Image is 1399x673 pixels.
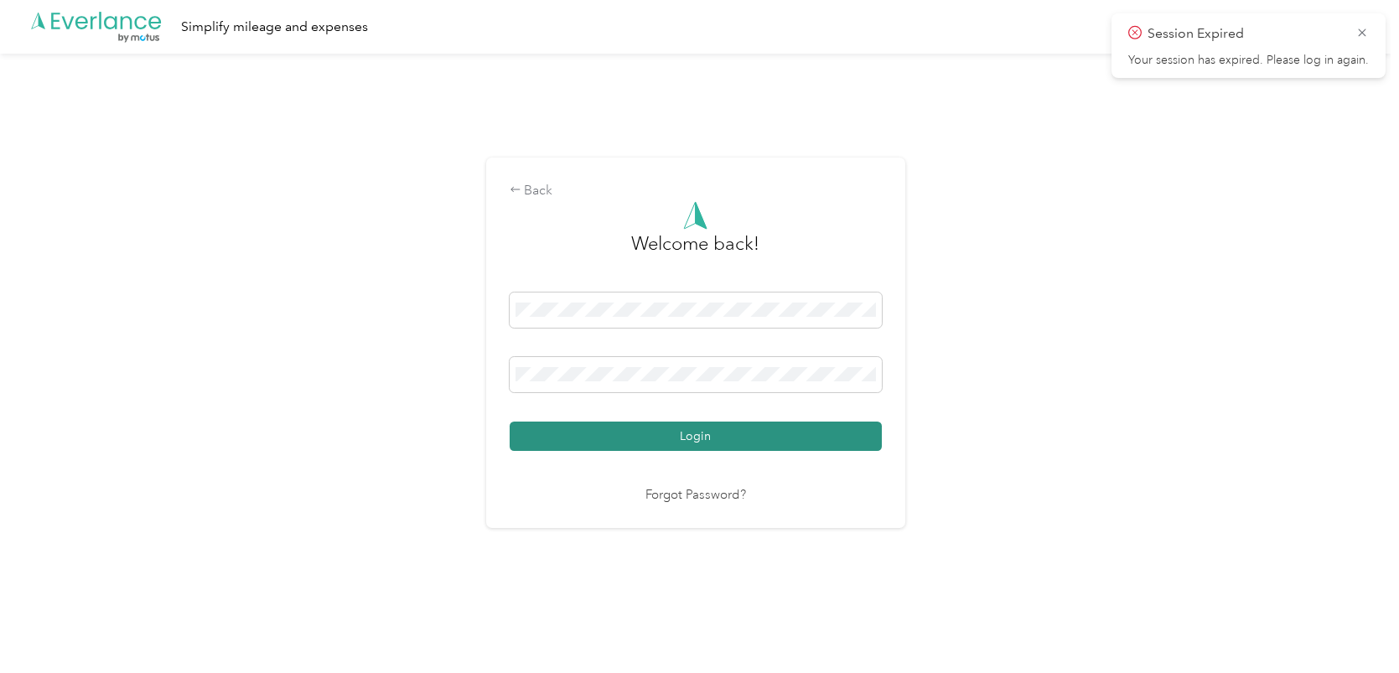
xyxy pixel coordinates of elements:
[510,181,882,201] div: Back
[645,486,746,505] a: Forgot Password?
[631,230,759,275] h3: greeting
[181,17,368,38] div: Simplify mileage and expenses
[1128,53,1369,68] p: Your session has expired. Please log in again.
[1305,579,1399,673] iframe: Everlance-gr Chat Button Frame
[1148,23,1344,44] p: Session Expired
[510,422,882,451] button: Login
